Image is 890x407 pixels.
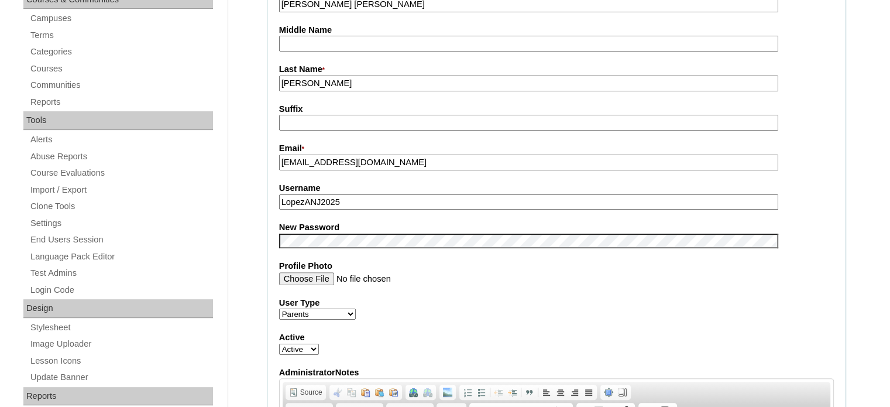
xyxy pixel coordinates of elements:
[287,386,325,399] a: Source
[29,28,213,43] a: Terms
[554,386,568,399] a: Centre
[29,78,213,93] a: Communities
[279,367,834,379] label: AdministratorNotes
[29,199,213,214] a: Clone Tools
[492,386,506,399] a: Decrease Indent
[29,183,213,197] a: Import / Export
[616,386,630,399] a: Show Blocks
[23,111,213,130] div: Tools
[279,182,834,194] label: Username
[421,386,435,399] a: Unlink
[29,149,213,164] a: Abuse Reports
[373,386,387,399] a: Paste as plain text
[441,386,455,399] a: Add Image
[29,283,213,297] a: Login Code
[29,266,213,281] a: Test Admins
[29,354,213,368] a: Lesson Icons
[23,387,213,406] div: Reports
[279,260,834,272] label: Profile Photo
[331,386,345,399] a: Cut
[29,232,213,247] a: End Users Session
[345,386,359,399] a: Copy
[29,370,213,385] a: Update Banner
[387,386,401,399] a: Paste from Word
[540,386,554,399] a: Align Left
[279,331,834,344] label: Active
[29,11,213,26] a: Campuses
[29,337,213,351] a: Image Uploader
[279,24,834,36] label: Middle Name
[279,297,834,309] label: User Type
[29,320,213,335] a: Stylesheet
[602,386,616,399] a: Maximise
[279,63,834,76] label: Last Name
[523,386,537,399] a: Block Quote
[29,216,213,231] a: Settings
[29,249,213,264] a: Language Pack Editor
[506,386,520,399] a: Increase Indent
[298,388,322,397] span: Source
[23,299,213,318] div: Design
[359,386,373,399] a: Paste
[29,132,213,147] a: Alerts
[407,386,421,399] a: Link
[279,221,834,234] label: New Password
[29,45,213,59] a: Categories
[461,386,475,399] a: Insert/Remove Numbered List
[568,386,582,399] a: Align Right
[279,142,834,155] label: Email
[29,95,213,110] a: Reports
[29,61,213,76] a: Courses
[475,386,489,399] a: Insert/Remove Bulleted List
[582,386,596,399] a: Justify
[29,166,213,180] a: Course Evaluations
[279,103,834,115] label: Suffix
